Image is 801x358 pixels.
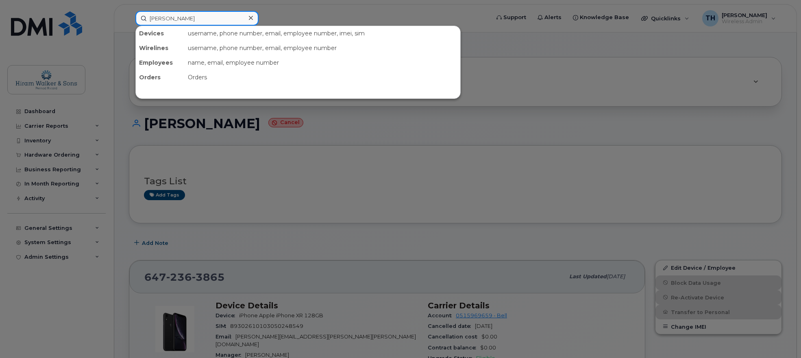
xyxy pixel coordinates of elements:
div: Orders [185,70,460,85]
div: Wirelines [136,41,185,55]
div: username, phone number, email, employee number, imei, sim [185,26,460,41]
div: Devices [136,26,185,41]
div: username, phone number, email, employee number [185,41,460,55]
div: name, email, employee number [185,55,460,70]
div: Orders [136,70,185,85]
div: Employees [136,55,185,70]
